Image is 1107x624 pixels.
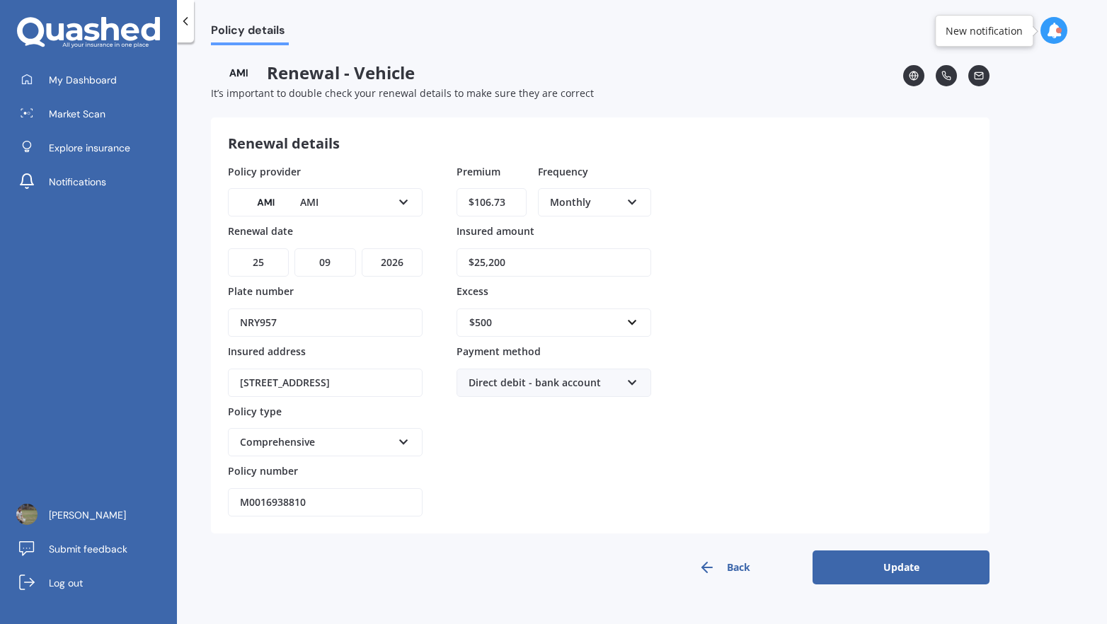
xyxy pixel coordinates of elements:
[211,62,267,83] img: AMI-text-1.webp
[228,488,423,516] input: Enter policy number
[11,569,177,597] a: Log out
[636,550,813,584] button: Back
[457,248,651,277] input: Enter amount
[240,195,392,210] div: AMI
[11,134,177,162] a: Explore insurance
[228,224,293,238] span: Renewal date
[946,24,1023,38] div: New notification
[49,141,130,155] span: Explore insurance
[11,501,177,529] a: [PERSON_NAME]
[11,168,177,196] a: Notifications
[49,576,83,590] span: Log out
[228,308,423,337] input: Enter plate number
[457,224,534,238] span: Insured amount
[228,404,282,417] span: Policy type
[11,100,177,128] a: Market Scan
[211,23,289,42] span: Policy details
[457,188,527,216] input: Enter amount
[211,62,903,83] span: Renewal - Vehicle
[228,464,298,478] span: Policy number
[49,542,127,556] span: Submit feedback
[538,164,588,178] span: Frequency
[240,192,292,212] img: AMI-text-1.webp
[228,284,294,298] span: Plate number
[457,345,541,358] span: Payment method
[813,550,990,584] button: Update
[240,434,392,450] div: Comprehensive
[49,175,106,189] span: Notifications
[550,195,621,210] div: Monthly
[469,315,621,330] div: $500
[457,164,500,178] span: Premium
[228,134,340,153] h3: Renewal details
[16,504,38,525] img: picture
[469,375,621,391] div: Direct debit - bank account
[228,345,306,358] span: Insured address
[211,86,594,100] span: It’s important to double check your renewal details to make sure they are correct
[49,107,105,121] span: Market Scan
[228,369,423,397] input: Enter address
[49,73,117,87] span: My Dashboard
[11,66,177,94] a: My Dashboard
[49,508,126,522] span: [PERSON_NAME]
[457,284,488,298] span: Excess
[11,535,177,563] a: Submit feedback
[228,164,301,178] span: Policy provider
